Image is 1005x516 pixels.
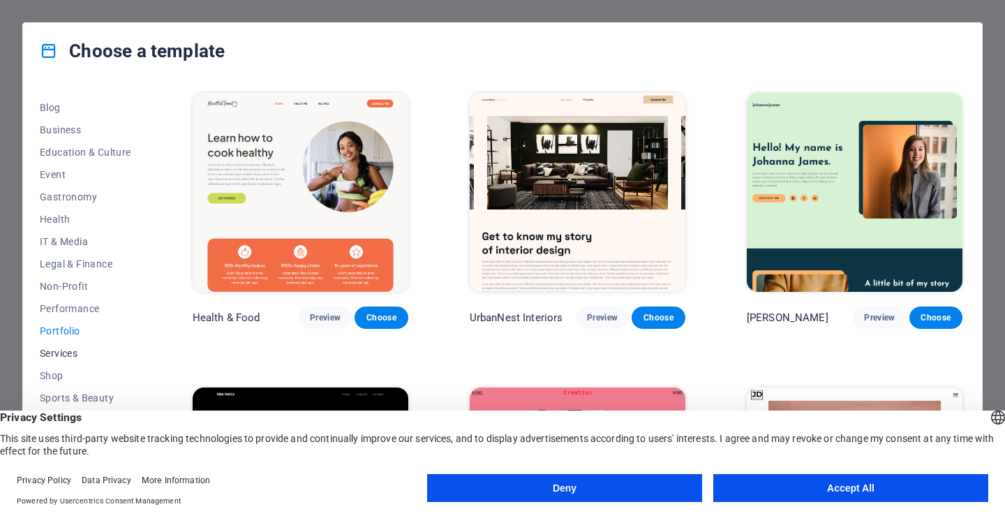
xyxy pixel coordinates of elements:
button: Portfolio [40,320,131,342]
span: Preview [864,312,895,323]
span: Business [40,124,131,135]
span: IT & Media [40,236,131,247]
span: Shop [40,370,131,381]
button: Gastronomy [40,186,131,208]
button: Trades [40,409,131,432]
button: Performance [40,297,131,320]
button: Preview [853,307,906,329]
span: Legal & Finance [40,258,131,270]
img: Health & Food [193,93,408,292]
span: Choose [366,312,396,323]
button: Business [40,119,131,141]
span: Preview [587,312,618,323]
button: Shop [40,364,131,387]
span: Sports & Beauty [40,392,131,404]
button: Non-Profit [40,275,131,297]
span: Portfolio [40,325,131,337]
span: Choose [643,312,673,323]
button: Legal & Finance [40,253,131,275]
button: Preview [299,307,352,329]
button: Blog [40,96,131,119]
span: Blog [40,102,131,113]
span: Non-Profit [40,281,131,292]
span: Event [40,169,131,180]
button: Education & Culture [40,141,131,163]
img: Johanna James [747,93,962,292]
img: UrbanNest Interiors [470,93,685,292]
p: UrbanNest Interiors [470,311,563,325]
p: [PERSON_NAME] [747,311,828,325]
button: Preview [576,307,629,329]
button: Health [40,208,131,230]
button: Event [40,163,131,186]
span: Preview [310,312,341,323]
p: Health & Food [193,311,260,325]
button: Choose [632,307,685,329]
span: Health [40,214,131,225]
span: Gastronomy [40,191,131,202]
span: Choose [921,312,951,323]
span: Performance [40,303,131,314]
button: Sports & Beauty [40,387,131,409]
button: Services [40,342,131,364]
button: IT & Media [40,230,131,253]
span: Education & Culture [40,147,131,158]
button: Choose [909,307,962,329]
h4: Choose a template [40,40,225,62]
span: Services [40,348,131,359]
button: Choose [355,307,408,329]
